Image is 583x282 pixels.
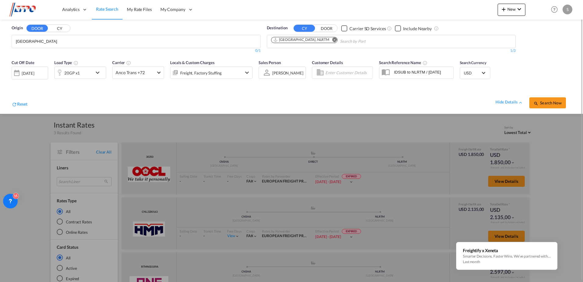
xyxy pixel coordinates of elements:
[434,26,439,31] md-icon: Unchecked: Ignores neighbouring ports when fetching rates.Checked : Includes neighbouring ports w...
[272,68,304,77] md-select: Sales Person: Sjoerd Boutkan
[391,67,453,77] input: Search Reference Name
[12,102,17,107] md-icon: icon-refresh
[270,35,401,46] md-chips-wrap: Chips container. Use arrow keys to select chips.
[12,48,261,53] div: 0/1
[180,69,222,77] div: Freight Factory Stuffing
[126,60,131,65] md-icon: The selected Trucker/Carrierwill be displayed in the rate results If the rates are from another f...
[54,60,78,65] span: Load Type
[387,26,392,31] md-icon: Unchecked: Search for CY (Container Yard) services for all selected carriers.Checked : Search for...
[267,48,516,53] div: 1/3
[328,37,337,43] button: Remove
[12,79,16,87] md-datepicker: Select
[27,25,48,32] button: DOOR
[534,100,561,105] span: icon-magnifySearch Now
[379,60,427,65] span: Search Reference Name
[495,99,523,105] div: hide detailsicon-chevron-up
[464,70,481,76] span: USD
[243,69,251,76] md-icon: icon-chevron-down
[16,37,74,46] input: Search by Door
[170,67,252,79] div: Freight Factory Stuffingicon-chevron-down
[395,25,432,31] md-checkbox: Checkbox No Ink
[17,101,27,107] span: Reset
[259,60,281,65] span: Sales Person
[12,25,23,31] span: Origin
[500,7,523,12] span: New
[463,68,487,77] md-select: Select Currency: $ USDUnited States Dollar
[272,70,303,75] div: [PERSON_NAME]
[500,5,507,13] md-icon: icon-plus 400-fg
[12,60,34,65] span: Cut Off Date
[127,7,152,12] span: My Rate Files
[316,25,337,32] button: DOOR
[563,5,572,14] div: S
[341,25,386,31] md-checkbox: Checkbox No Ink
[12,101,27,108] div: icon-refreshReset
[12,67,48,79] div: [DATE]
[94,69,104,76] md-icon: icon-chevron-down
[15,35,76,46] md-chips-wrap: Chips container with autocompletion. Enter the text area, type text to search, and then use the u...
[529,97,566,108] button: icon-magnifySearch Now
[349,26,386,32] div: Carrier SD Services
[22,70,34,76] div: [DATE]
[534,101,538,106] md-icon: icon-magnify
[267,25,288,31] span: Destination
[516,5,523,13] md-icon: icon-chevron-down
[96,6,118,12] span: Rate Search
[403,26,432,32] div: Include Nearby
[549,4,560,15] span: Help
[62,6,80,13] span: Analytics
[325,68,371,77] input: Enter Customer Details
[312,60,343,65] span: Customer Details
[112,60,131,65] span: Carrier
[273,37,330,42] div: Rotterdam, NLRTM
[549,4,563,15] div: Help
[340,37,398,46] input: Search by Port
[116,70,155,76] span: Anco Trans +72
[49,25,70,32] button: CY
[73,60,78,65] md-icon: icon-information-outline
[54,67,106,79] div: 20GP x1icon-chevron-down
[273,37,331,42] div: Press delete to remove this chip.
[498,4,525,16] button: icon-plus 400-fgNewicon-chevron-down
[294,25,315,32] button: CY
[9,3,50,16] img: d38966e06f5511efa686cdb0e1f57a29.png
[460,60,486,65] span: Search Currency
[170,60,215,65] span: Locals & Custom Charges
[64,69,80,77] div: 20GP x1
[518,100,523,105] md-icon: icon-chevron-up
[160,6,185,13] span: My Company
[423,60,427,65] md-icon: Your search will be saved by the below given name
